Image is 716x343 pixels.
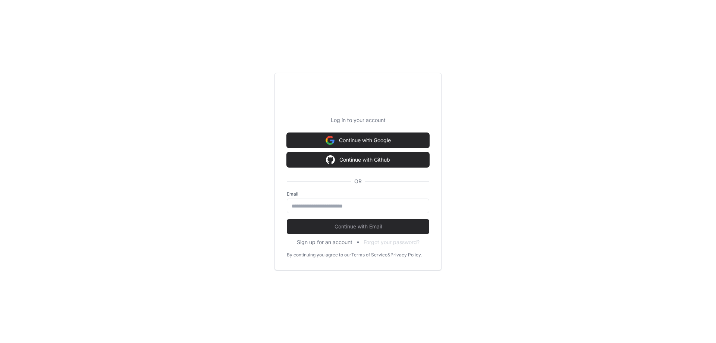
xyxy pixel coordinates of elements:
a: Privacy Policy. [390,252,422,258]
span: OR [351,178,365,185]
button: Continue with Github [287,152,429,167]
button: Forgot your password? [364,238,420,246]
label: Email [287,191,429,197]
a: Terms of Service [351,252,387,258]
button: Continue with Google [287,133,429,148]
div: By continuing you agree to our [287,252,351,258]
p: Log in to your account [287,116,429,124]
img: Sign in with google [326,133,335,148]
button: Sign up for an account [297,238,352,246]
span: Continue with Email [287,223,429,230]
button: Continue with Email [287,219,429,234]
img: Sign in with google [326,152,335,167]
div: & [387,252,390,258]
